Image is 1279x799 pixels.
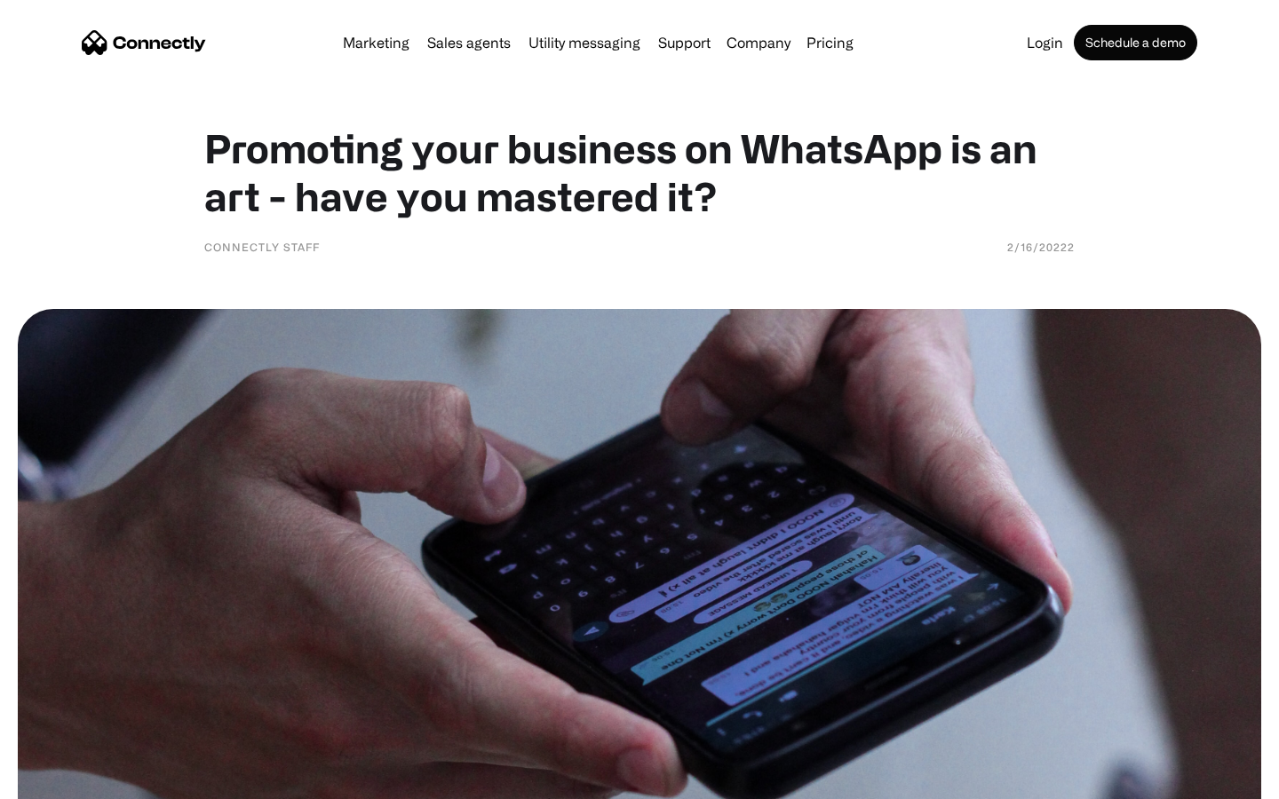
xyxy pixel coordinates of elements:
div: 2/16/20222 [1007,238,1075,256]
ul: Language list [36,768,107,793]
a: Sales agents [420,36,518,50]
a: Utility messaging [521,36,647,50]
a: Support [651,36,718,50]
a: Schedule a demo [1074,25,1197,60]
a: Pricing [799,36,861,50]
div: Company [727,30,790,55]
a: Login [1020,36,1070,50]
div: Connectly Staff [204,238,320,256]
aside: Language selected: English [18,768,107,793]
h1: Promoting your business on WhatsApp is an art - have you mastered it? [204,124,1075,220]
a: Marketing [336,36,417,50]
